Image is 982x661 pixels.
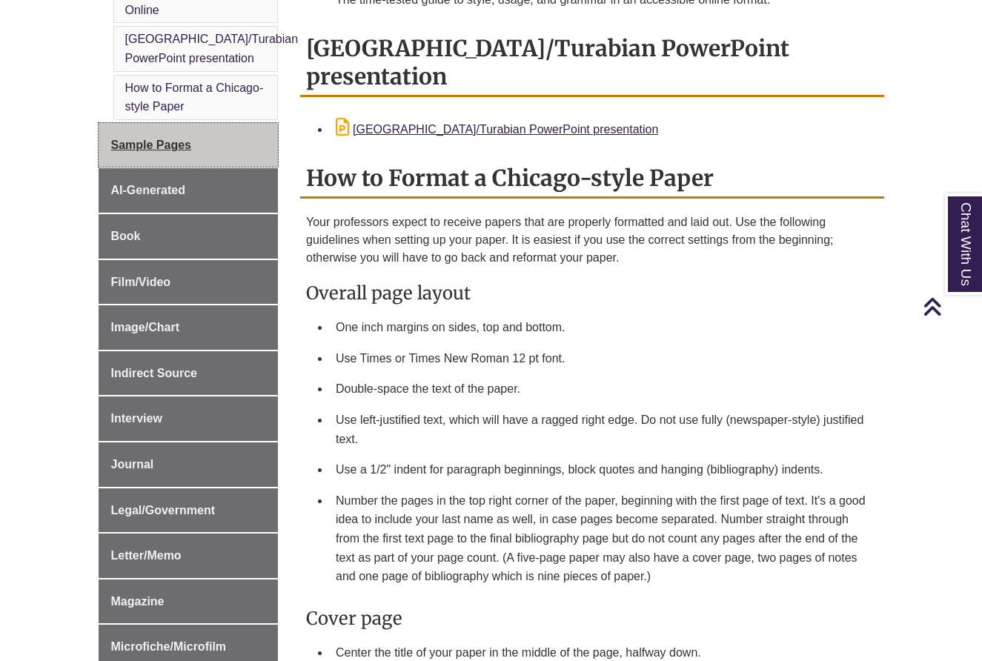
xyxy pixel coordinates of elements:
[99,214,279,259] a: Book
[99,123,279,167] a: Sample Pages
[125,33,299,64] a: [GEOGRAPHIC_DATA]/Turabian PowerPoint presentation
[99,260,279,305] a: Film/Video
[111,412,162,425] span: Interview
[111,230,141,242] span: Book
[111,367,197,379] span: Indirect Source
[99,305,279,350] a: Image/Chart
[300,159,884,199] h2: How to Format a Chicago-style Paper
[111,139,192,151] span: Sample Pages
[330,373,878,405] li: Double-space the text of the paper.
[111,276,171,288] span: Film/Video
[125,82,264,113] a: How to Format a Chicago-style Paper
[99,168,279,213] a: AI-Generated
[330,312,878,343] li: One inch margins on sides, top and bottom.
[111,321,179,333] span: Image/Chart
[111,184,185,196] span: AI-Generated
[306,213,878,267] p: Your professors expect to receive papers that are properly formatted and laid out. Use the follow...
[99,534,279,578] a: Letter/Memo
[111,640,227,653] span: Microfiche/Microfilm
[99,488,279,533] a: Legal/Government
[99,579,279,624] a: Magazine
[99,351,279,396] a: Indirect Source
[99,396,279,441] a: Interview
[111,549,182,562] span: Letter/Memo
[330,405,878,454] li: Use left-justified text, which will have a ragged right edge. Do not use fully (newspaper-style) ...
[111,504,215,516] span: Legal/Government
[306,282,878,305] h3: Overall page layout
[300,30,884,97] h2: [GEOGRAPHIC_DATA]/Turabian PowerPoint presentation
[330,454,878,485] li: Use a 1/2" indent for paragraph beginnings, block quotes and hanging (bibliography) indents.
[330,485,878,592] li: Number the pages in the top right corner of the paper, beginning with the first page of text. It'...
[336,123,658,136] a: [GEOGRAPHIC_DATA]/Turabian PowerPoint presentation
[99,442,279,487] a: Journal
[111,458,154,471] span: Journal
[111,595,165,608] span: Magazine
[330,343,878,374] li: Use Times or Times New Roman 12 pt font.
[923,296,978,316] a: Back to Top
[306,607,878,630] h3: Cover page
